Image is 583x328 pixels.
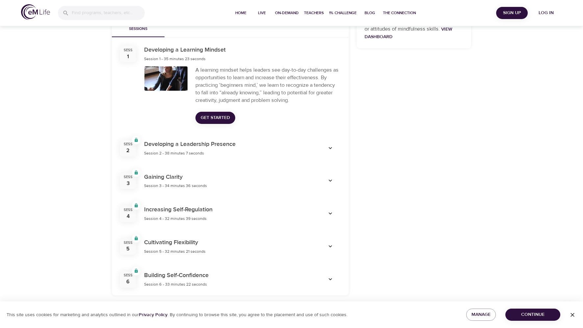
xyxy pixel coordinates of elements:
span: Sign Up [499,9,525,17]
button: Get Started [195,112,235,124]
span: Home [233,10,249,16]
h6: Cultivating Flexibility [144,238,206,247]
div: 2 [126,147,130,154]
span: Live [254,10,270,16]
h6: Gaining Clarity [144,173,207,182]
button: Sign Up [496,7,528,19]
div: Sess [124,207,133,213]
div: 5 [126,245,130,253]
span: Continue [511,311,555,319]
div: 6 [126,278,130,286]
button: Log in [530,7,562,19]
span: Teachers [304,10,324,16]
input: Find programs, teachers, etc... [72,6,145,20]
div: 1 [127,53,129,60]
span: Session 4 - 32 minutes 39 seconds [144,216,207,221]
img: logo [21,4,50,20]
div: Sess [124,273,133,278]
span: Session 6 - 33 minutes 22 seconds [144,282,207,287]
div: Sess [124,240,133,246]
a: Privacy Policy [139,312,167,318]
button: Continue [505,309,560,321]
div: Sess [124,48,133,53]
div: 4 [127,213,130,220]
span: Get Started [201,114,230,122]
span: On-Demand [275,10,299,16]
h6: Developing a Leadership Presence [144,140,236,149]
h6: Increasing Self-Regulation [144,205,213,215]
div: A learning mindset helps leaders see day-to-day challenges as opportunities to learn and increase... [195,66,341,104]
span: 1% Challenge [329,10,357,16]
span: Session 2 - 38 minutes 7 seconds [144,151,204,156]
div: Sess [124,175,133,180]
span: Sessions [116,26,161,33]
span: The Connection [383,10,416,16]
h6: Building Self-Confidence [144,271,209,280]
h6: Developing a Learning Mindset [144,45,226,55]
span: Manage [471,311,491,319]
span: Session 5 - 32 minutes 21 seconds [144,249,206,254]
span: Log in [533,9,559,17]
span: Session 1 - 35 minutes 23 seconds [144,56,206,61]
div: Sess [124,142,133,147]
span: Blog [362,10,378,16]
span: Session 3 - 34 minutes 36 seconds [144,183,207,188]
button: Manage [466,309,496,321]
div: 3 [127,180,130,187]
